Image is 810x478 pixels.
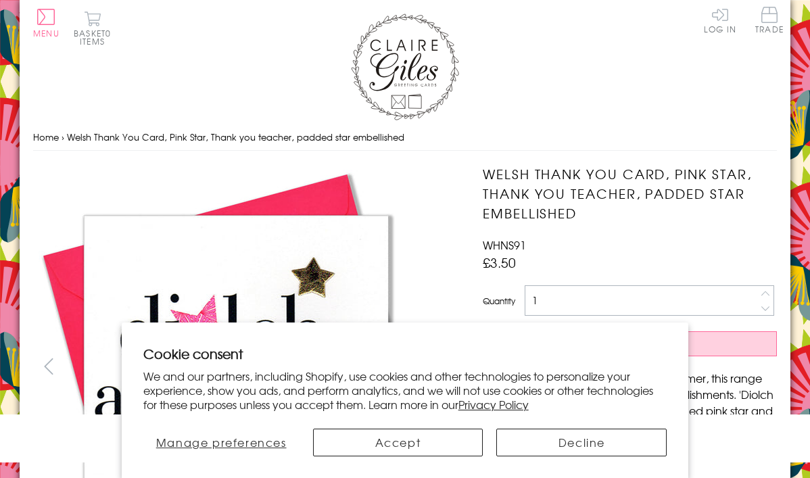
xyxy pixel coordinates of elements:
span: £3.50 [483,253,516,272]
label: Quantity [483,295,515,307]
button: Manage preferences [143,429,300,456]
span: Menu [33,27,59,39]
a: Home [33,130,59,143]
button: Accept [313,429,483,456]
h2: Cookie consent [143,344,667,363]
a: Privacy Policy [458,396,529,412]
span: Trade [755,7,784,33]
h1: Welsh Thank You Card, Pink Star, Thank you teacher, padded star embellished [483,164,777,222]
p: We and our partners, including Shopify, use cookies and other technologies to personalize your ex... [143,369,667,411]
span: Welsh Thank You Card, Pink Star, Thank you teacher, padded star embellished [67,130,404,143]
span: › [62,130,64,143]
button: Basket0 items [74,11,111,45]
span: 0 items [80,27,111,47]
button: prev [33,351,64,381]
button: Decline [496,429,667,456]
span: WHNS91 [483,237,526,253]
nav: breadcrumbs [33,124,777,151]
a: Log In [704,7,736,33]
span: Manage preferences [156,434,287,450]
img: Claire Giles Greetings Cards [351,14,459,120]
button: Menu [33,9,59,37]
a: Trade [755,7,784,36]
